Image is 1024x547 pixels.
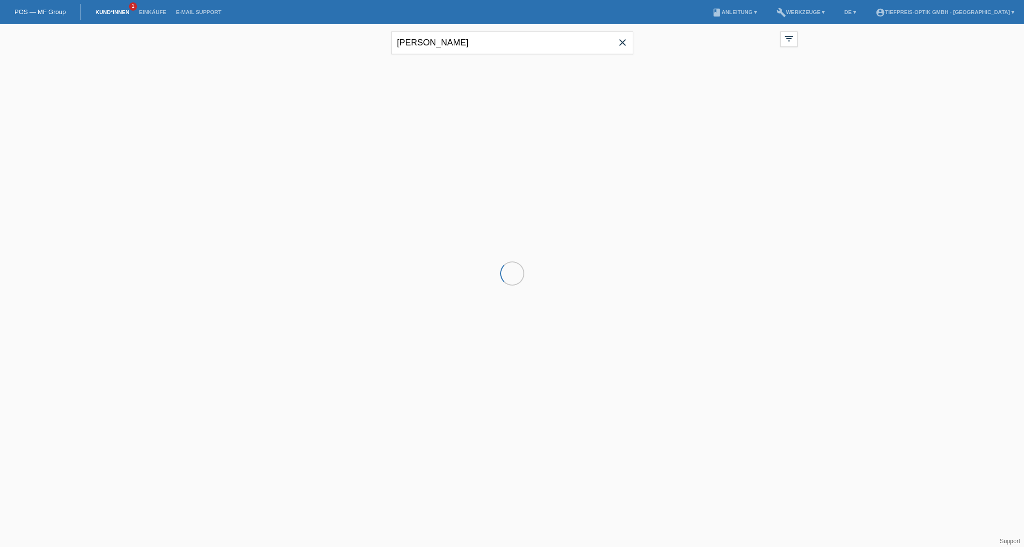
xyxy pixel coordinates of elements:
[171,9,226,15] a: E-Mail Support
[776,8,786,17] i: build
[1000,538,1020,545] a: Support
[772,9,830,15] a: buildWerkzeuge ▾
[617,37,628,48] i: close
[876,8,885,17] i: account_circle
[784,33,794,44] i: filter_list
[391,31,633,54] input: Suche...
[871,9,1019,15] a: account_circleTiefpreis-Optik GmbH - [GEOGRAPHIC_DATA] ▾
[134,9,171,15] a: Einkäufe
[15,8,66,15] a: POS — MF Group
[707,9,762,15] a: bookAnleitung ▾
[129,2,137,11] span: 1
[712,8,722,17] i: book
[90,9,134,15] a: Kund*innen
[840,9,861,15] a: DE ▾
